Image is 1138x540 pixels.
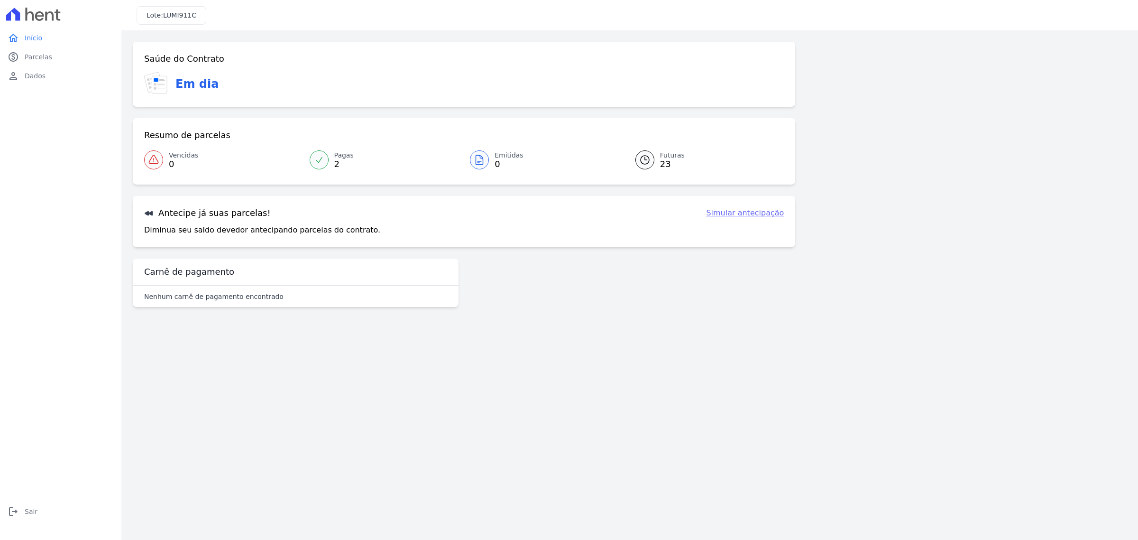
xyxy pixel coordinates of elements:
h3: Em dia [175,75,219,93]
span: 2 [334,160,354,168]
h3: Resumo de parcelas [144,130,230,141]
i: logout [8,506,19,517]
span: 23 [660,160,685,168]
a: Futuras 23 [624,147,784,173]
span: Emitidas [495,150,523,160]
span: Início [25,33,42,43]
span: LUMI911C [163,11,196,19]
span: Dados [25,71,46,81]
i: home [8,32,19,44]
span: 0 [495,160,523,168]
span: 0 [169,160,198,168]
span: Pagas [334,150,354,160]
a: logoutSair [4,502,118,521]
h3: Antecipe já suas parcelas! [144,207,271,219]
a: Simular antecipação [706,207,784,219]
span: Sair [25,507,37,516]
a: Emitidas 0 [464,147,624,173]
p: Nenhum carnê de pagamento encontrado [144,292,284,301]
span: Vencidas [169,150,198,160]
span: Futuras [660,150,685,160]
a: Pagas 2 [304,147,464,173]
a: personDados [4,66,118,85]
h3: Saúde do Contrato [144,53,224,65]
h3: Lote: [147,10,196,20]
a: Vencidas 0 [144,147,304,173]
a: homeInício [4,28,118,47]
i: person [8,70,19,82]
span: Parcelas [25,52,52,62]
i: paid [8,51,19,63]
a: paidParcelas [4,47,118,66]
h3: Carnê de pagamento [144,266,234,278]
p: Diminua seu saldo devedor antecipando parcelas do contrato. [144,224,380,236]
